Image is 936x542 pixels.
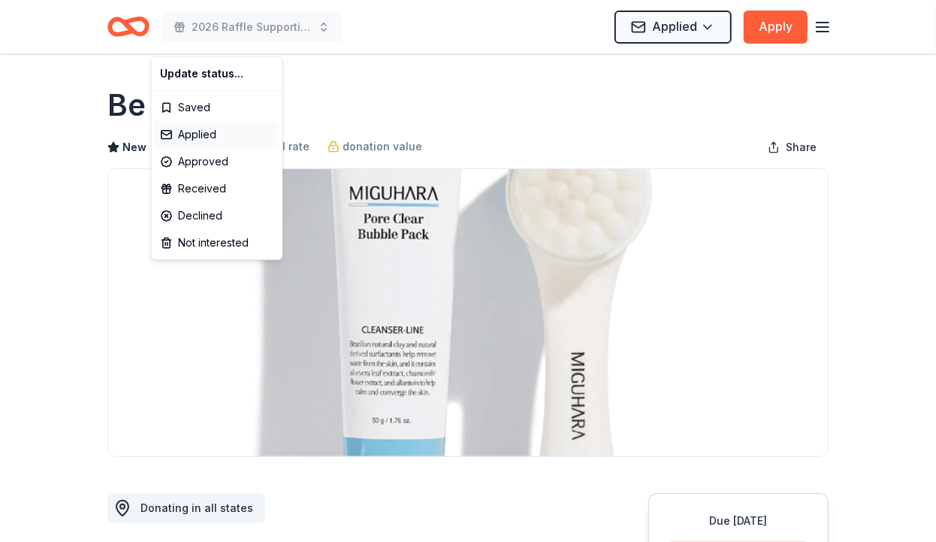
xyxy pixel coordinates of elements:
div: Saved [155,94,279,121]
div: Approved [155,148,279,175]
span: 2026 Raffle Supporting American [MEDICAL_DATA] Society's "Making Strides Against [MEDICAL_DATA]" [192,18,312,36]
div: Not interested [155,229,279,256]
div: Applied [155,121,279,148]
div: Declined [155,202,279,229]
div: Received [155,175,279,202]
div: Update status... [155,60,279,87]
